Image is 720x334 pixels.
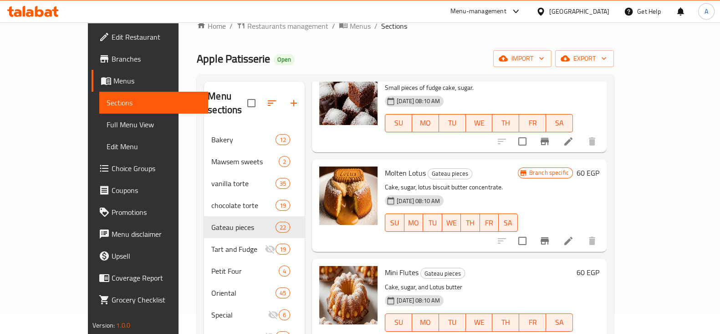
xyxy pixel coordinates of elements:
[385,214,404,232] button: SU
[99,92,208,114] a: Sections
[439,313,466,332] button: TU
[204,282,305,304] div: Oriental45
[211,244,265,255] span: Tart and Fudge
[534,230,556,252] button: Branch-specific-item
[339,20,371,32] a: Menus
[197,21,226,31] a: Home
[204,216,305,238] div: Gateau pieces22
[92,70,208,92] a: Menus
[374,21,378,31] li: /
[92,245,208,267] a: Upsell
[236,20,328,32] a: Restaurants management
[421,268,465,279] span: Gateau pieces
[519,114,546,132] button: FR
[393,197,444,205] span: [DATE] 08:10 AM
[577,167,599,179] h6: 60 EGP
[279,157,290,166] span: 2
[319,266,378,324] img: Mini Flutes
[92,223,208,245] a: Menu disclaimer
[107,119,201,130] span: Full Menu View
[107,97,201,108] span: Sections
[577,266,599,279] h6: 60 EGP
[492,313,519,332] button: TH
[211,134,276,145] span: Bakery
[208,89,247,117] h2: Menu sections
[423,214,442,232] button: TU
[412,313,439,332] button: MO
[470,316,489,329] span: WE
[211,222,276,233] span: Gateau pieces
[513,132,532,151] span: Select to update
[279,267,290,276] span: 4
[546,114,573,132] button: SA
[230,21,233,31] li: /
[197,48,270,69] span: Apple Patisserie
[204,129,305,151] div: Bakery12
[484,216,495,230] span: FR
[513,231,532,250] span: Select to update
[466,114,493,132] button: WE
[502,216,514,230] span: SA
[112,229,201,240] span: Menu disclaimer
[393,97,444,105] span: [DATE] 08:10 AM
[112,272,201,283] span: Coverage Report
[393,296,444,305] span: [DATE] 08:10 AM
[461,214,480,232] button: TH
[113,75,201,86] span: Menus
[446,216,458,230] span: WE
[276,136,290,144] span: 12
[107,141,201,152] span: Edit Menu
[546,313,573,332] button: SA
[112,53,201,64] span: Branches
[276,245,290,254] span: 19
[204,260,305,282] div: Petit Four4
[381,21,407,31] span: Sections
[549,6,609,16] div: [GEOGRAPHIC_DATA]
[99,136,208,157] a: Edit Menu
[204,304,305,326] div: Special6
[389,216,400,230] span: SU
[350,21,371,31] span: Menus
[332,21,335,31] li: /
[465,216,476,230] span: TH
[276,223,290,232] span: 22
[385,114,412,132] button: SU
[276,289,290,297] span: 45
[389,116,409,130] span: SU
[112,163,201,174] span: Choice Groups
[211,266,279,277] span: Petit Four
[420,268,465,279] div: Gateau pieces
[550,116,569,130] span: SA
[92,289,208,311] a: Grocery Checklist
[265,244,276,255] svg: Inactive section
[427,216,439,230] span: TU
[385,182,518,193] p: Cake, sugar, lotus biscuit butter concentrate.
[112,31,201,42] span: Edit Restaurant
[492,114,519,132] button: TH
[442,214,461,232] button: WE
[116,319,130,331] span: 1.0.0
[211,156,279,167] span: Mawsem sweets
[550,316,569,329] span: SA
[197,20,614,32] nav: breadcrumb
[112,250,201,261] span: Upsell
[466,313,493,332] button: WE
[439,114,466,132] button: TU
[563,235,574,246] a: Edit menu item
[404,214,424,232] button: MO
[274,56,295,63] span: Open
[450,6,506,17] div: Menu-management
[211,309,268,320] div: Special
[274,54,295,65] div: Open
[493,50,551,67] button: import
[92,26,208,48] a: Edit Restaurant
[92,179,208,201] a: Coupons
[112,185,201,196] span: Coupons
[92,48,208,70] a: Branches
[319,167,378,225] img: Molten Lotus
[385,166,426,180] span: Molten Lotus
[319,67,378,125] img: Mini Fudge
[562,53,607,64] span: export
